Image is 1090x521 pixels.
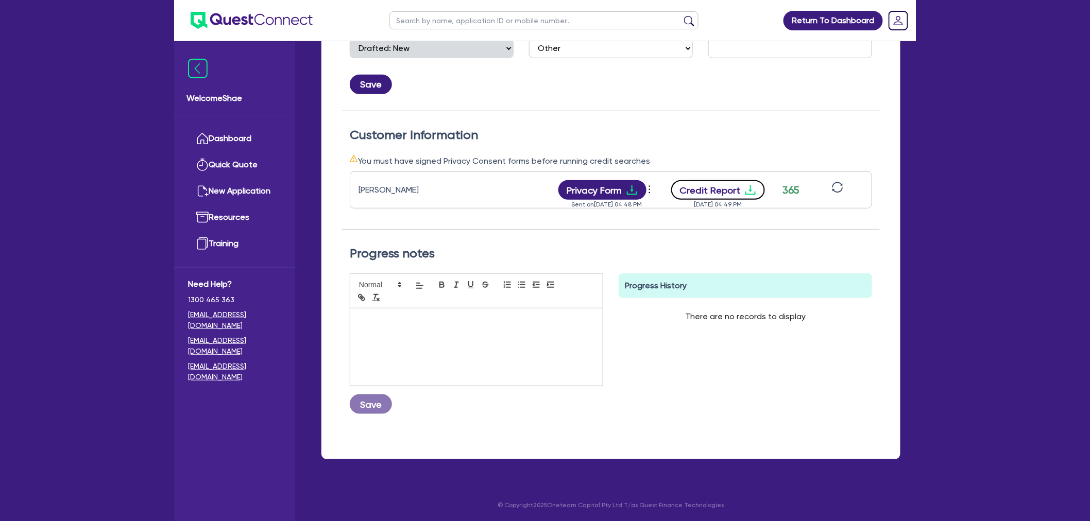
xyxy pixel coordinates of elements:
[619,273,872,298] div: Progress History
[784,11,883,30] a: Return To Dashboard
[188,335,281,357] a: [EMAIL_ADDRESS][DOMAIN_NAME]
[196,211,209,223] img: resources
[191,12,313,29] img: quest-connect-logo-blue
[188,278,281,290] span: Need Help?
[186,92,283,105] span: Welcome Shae
[671,180,765,200] button: Credit Reportdownload
[389,11,699,29] input: Search by name, application ID or mobile number...
[350,128,872,143] h2: Customer Information
[644,182,655,197] span: more
[829,181,846,199] button: sync
[558,180,647,200] button: Privacy Formdownload
[196,237,209,250] img: training
[188,231,281,257] a: Training
[673,298,818,335] div: There are no records to display
[196,159,209,171] img: quick-quote
[314,500,908,510] p: © Copyright 2025 Oneteam Capital Pty Ltd T/as Quest Finance Technologies
[626,184,638,196] span: download
[188,152,281,178] a: Quick Quote
[188,361,281,383] a: [EMAIL_ADDRESS][DOMAIN_NAME]
[350,154,358,163] span: warning
[350,246,872,261] h2: Progress notes
[359,184,487,196] div: [PERSON_NAME]
[196,185,209,197] img: new-application
[188,178,281,204] a: New Application
[350,394,392,414] button: Save
[350,154,872,167] div: You must have signed Privacy Consent forms before running credit searches
[832,182,843,193] span: sync
[778,182,804,198] div: 365
[188,59,208,78] img: icon-menu-close
[188,294,281,305] span: 1300 465 363
[188,204,281,231] a: Resources
[188,309,281,331] a: [EMAIL_ADDRESS][DOMAIN_NAME]
[188,126,281,152] a: Dashboard
[350,75,392,94] button: Save
[744,184,757,196] span: download
[885,7,912,34] a: Dropdown toggle
[646,181,655,199] button: Dropdown toggle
